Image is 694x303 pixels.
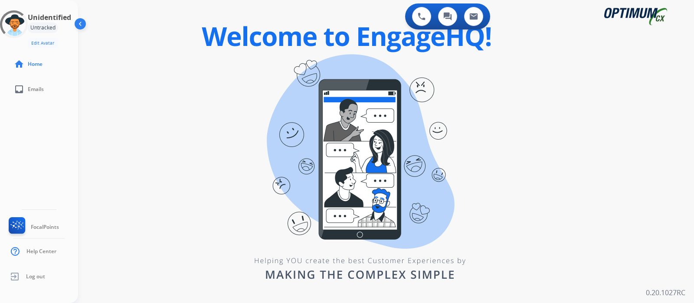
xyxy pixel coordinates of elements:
span: Home [28,61,43,68]
span: Help Center [26,248,56,255]
button: Edit Avatar [28,38,58,48]
a: FocalPoints [7,217,59,237]
h3: Unidentified [28,12,71,23]
mat-icon: inbox [14,84,24,94]
mat-icon: home [14,59,24,69]
div: Untracked [28,23,58,33]
span: Log out [26,273,45,280]
span: Emails [28,86,44,93]
span: FocalPoints [31,224,59,231]
p: 0.20.1027RC [646,287,685,298]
